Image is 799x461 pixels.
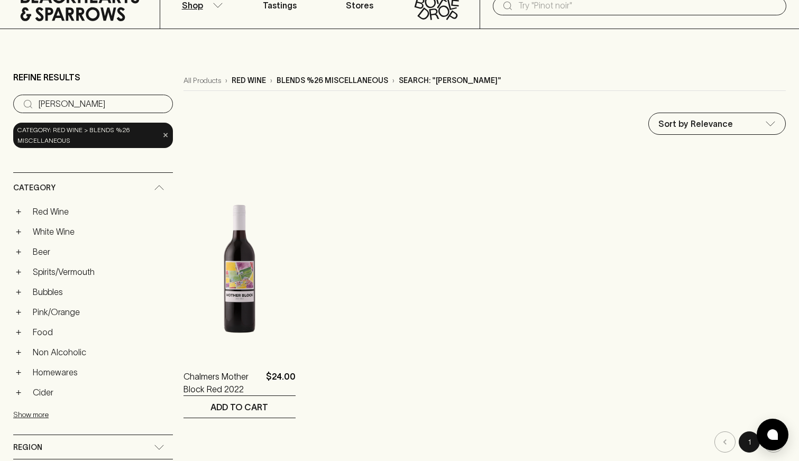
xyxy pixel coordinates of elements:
[399,75,501,86] p: Search: "[PERSON_NAME]"
[183,396,296,418] button: ADD TO CART
[28,303,173,321] a: Pink/Orange
[13,403,152,425] button: Show more
[28,383,173,401] a: Cider
[183,370,262,395] a: Chalmers Mother Block Red 2022
[13,347,24,357] button: +
[28,323,173,341] a: Food
[739,431,760,453] button: page 1
[13,287,24,297] button: +
[277,75,388,86] p: blends %26 miscellaneous
[28,343,173,361] a: Non Alcoholic
[183,169,296,354] img: Chalmers Mother Block Red 2022
[162,130,169,141] span: ×
[649,113,785,134] div: Sort by Relevance
[28,363,173,381] a: Homewares
[39,96,164,113] input: Try “Pinot noir”
[13,173,173,203] div: Category
[210,401,268,413] p: ADD TO CART
[13,435,173,459] div: Region
[13,246,24,257] button: +
[266,370,296,395] p: $24.00
[767,429,778,440] img: bubble-icon
[13,181,56,195] span: Category
[28,223,173,241] a: White Wine
[13,71,80,84] p: Refine Results
[13,226,24,237] button: +
[183,431,786,453] nav: pagination navigation
[17,125,159,146] span: Category: red wine > blends %26 miscellaneous
[183,75,221,86] a: All Products
[13,206,24,217] button: +
[225,75,227,86] p: ›
[13,441,42,454] span: Region
[28,263,173,281] a: Spirits/Vermouth
[13,307,24,317] button: +
[392,75,394,86] p: ›
[232,75,266,86] p: red wine
[13,327,24,337] button: +
[28,202,173,220] a: Red Wine
[13,266,24,277] button: +
[28,243,173,261] a: Beer
[658,117,733,130] p: Sort by Relevance
[13,367,24,377] button: +
[13,387,24,398] button: +
[270,75,272,86] p: ›
[28,283,173,301] a: Bubbles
